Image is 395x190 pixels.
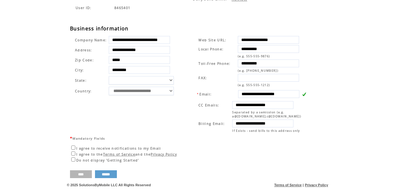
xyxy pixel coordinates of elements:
[75,48,92,52] span: Address:
[75,38,107,42] span: Company Name:
[103,152,135,157] a: Terms of Service
[114,6,130,10] span: Indicates the agent code for sign up page with sales agent or reseller tracking code
[198,76,207,80] span: FAX:
[198,121,225,126] span: Billing Email:
[238,69,278,73] span: (e.g. [PHONE_NUMBER])
[198,61,230,66] span: Toll-Free Phone:
[198,38,226,42] span: Web Site URL:
[302,92,306,96] img: v.gif
[199,92,212,96] span: Email:
[76,158,139,162] span: Do not display 'Getting Started'
[75,78,107,83] span: State:
[70,25,129,32] span: Business information
[76,146,161,151] span: I agree to receive notifications to my Email
[274,183,302,187] a: Terms of Service
[67,183,151,187] span: © 2025 SolutionsByMobile LLC All Rights Reserved
[75,68,84,72] span: City:
[75,89,92,93] span: Country:
[232,110,301,118] span: Separated by a semicolon (e.g. a@[DOMAIN_NAME];c@[DOMAIN_NAME])
[151,152,177,157] a: Privacy Policy
[232,129,300,133] span: If Exists - send bills to this address only
[238,54,270,58] span: (e.g. 555-555-9876)
[76,6,92,10] span: Indicates the agent code for sign up page with sales agent or reseller tracking code
[135,152,151,157] span: and the
[72,136,105,141] span: Mandatory Fields
[198,103,219,107] span: CC Emails:
[303,183,304,187] span: |
[238,83,270,87] span: (e.g. 555-555-1212)
[198,47,223,51] span: Local Phone:
[305,183,328,187] a: Privacy Policy
[75,58,94,62] span: Zip Code:
[76,152,103,157] span: I agree to the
